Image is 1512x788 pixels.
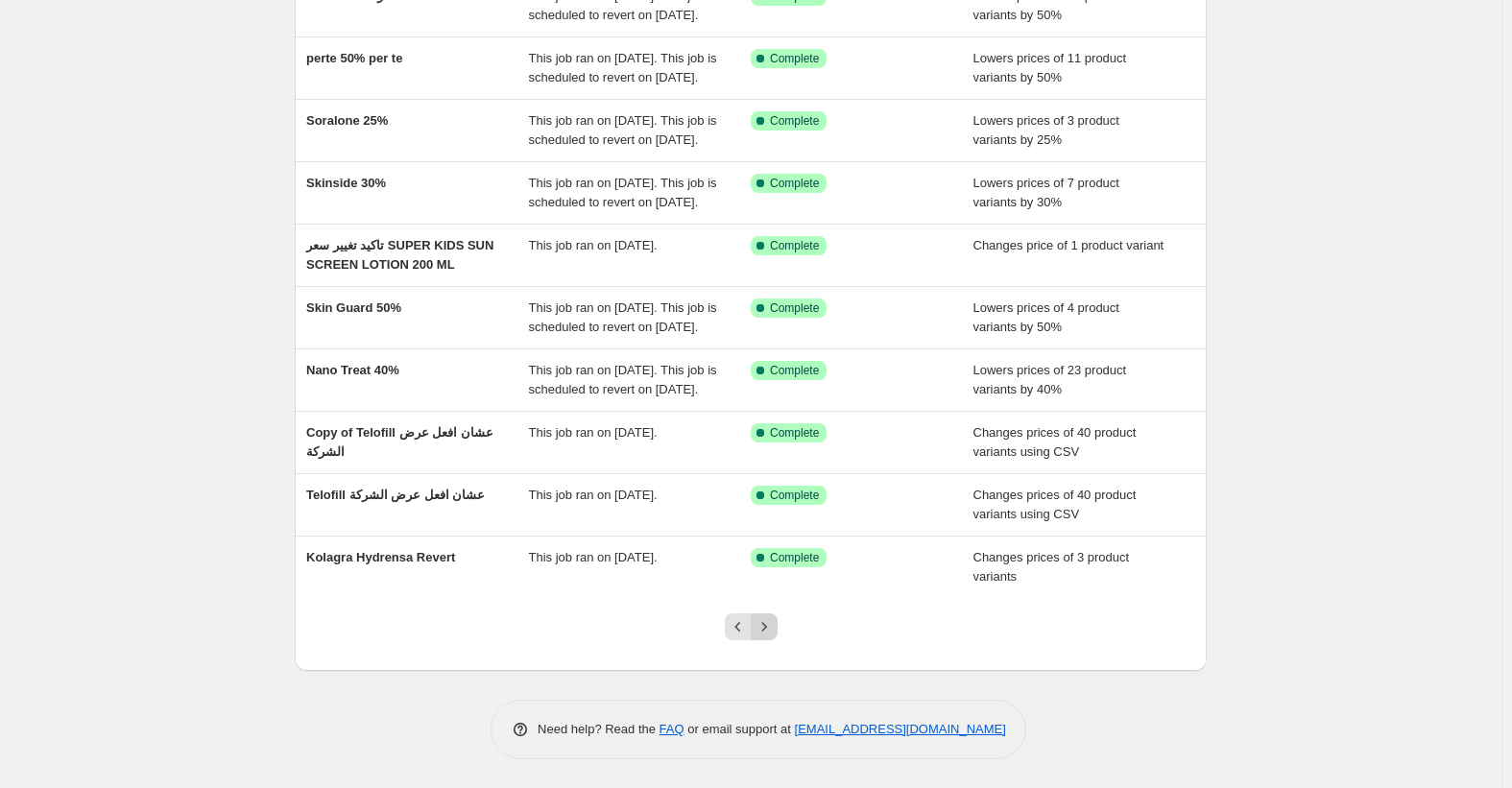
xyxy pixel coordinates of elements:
[538,722,660,736] span: Need help? Read the
[725,613,778,640] nav: Pagination
[306,113,388,128] span: Soralone 25%
[973,51,1127,84] span: Lowers prices of 11 product variants by 50%
[529,550,658,564] span: This job ran on [DATE].
[770,238,819,253] span: Complete
[529,363,717,396] span: This job ran on [DATE]. This job is scheduled to revert on [DATE].
[529,113,717,147] span: This job ran on [DATE]. This job is scheduled to revert on [DATE].
[306,176,386,190] span: Skinside 30%
[973,550,1130,584] span: Changes prices of 3 product variants
[770,113,819,129] span: Complete
[306,300,401,315] span: Skin Guard 50%
[684,722,795,736] span: or email support at
[306,238,493,272] span: تاكيد تغيير سعر SUPER KIDS SUN SCREEN LOTION 200 ML
[770,488,819,503] span: Complete
[770,176,819,191] span: Complete
[795,722,1006,736] a: [EMAIL_ADDRESS][DOMAIN_NAME]
[529,238,658,252] span: This job ran on [DATE].
[529,300,717,334] span: This job ran on [DATE]. This job is scheduled to revert on [DATE].
[973,488,1137,521] span: Changes prices of 40 product variants using CSV
[770,550,819,565] span: Complete
[770,51,819,66] span: Complete
[751,613,778,640] button: Next
[973,300,1119,334] span: Lowers prices of 4 product variants by 50%
[306,488,485,502] span: Telofill عشان افعل عرض الشركة
[770,425,819,441] span: Complete
[529,425,658,440] span: This job ran on [DATE].
[973,176,1119,209] span: Lowers prices of 7 product variants by 30%
[529,51,717,84] span: This job ran on [DATE]. This job is scheduled to revert on [DATE].
[770,300,819,316] span: Complete
[973,113,1119,147] span: Lowers prices of 3 product variants by 25%
[770,363,819,378] span: Complete
[529,488,658,502] span: This job ran on [DATE].
[529,176,717,209] span: This job ran on [DATE]. This job is scheduled to revert on [DATE].
[973,363,1127,396] span: Lowers prices of 23 product variants by 40%
[306,425,493,459] span: Copy of Telofill عشان افعل عرض الشركة
[306,550,455,564] span: Kolagra Hydrensa Revert
[973,238,1164,252] span: Changes price of 1 product variant
[306,363,399,377] span: Nano Treat 40%
[973,425,1137,459] span: Changes prices of 40 product variants using CSV
[660,722,684,736] a: FAQ
[306,51,402,65] span: perte 50% per te
[725,613,752,640] button: Previous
